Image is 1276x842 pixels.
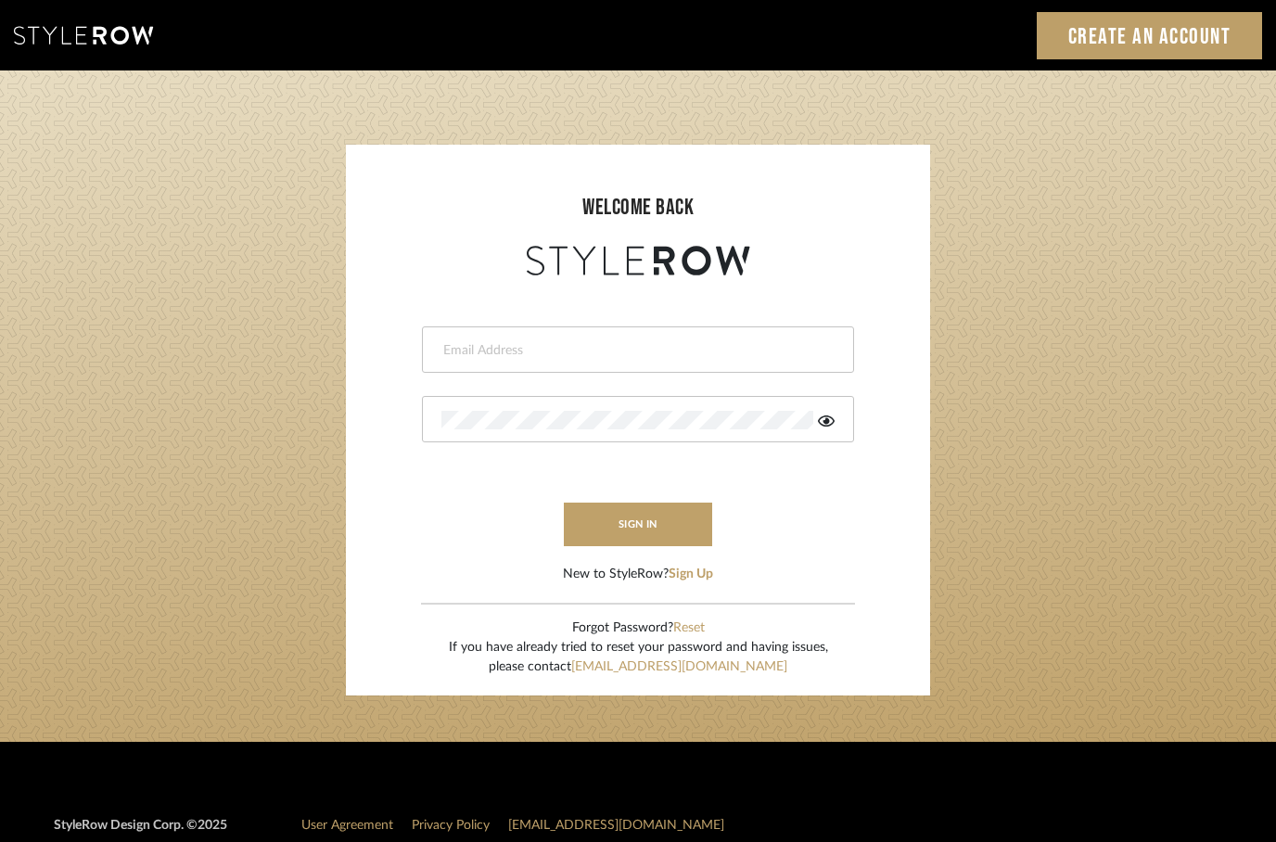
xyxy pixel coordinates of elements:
button: sign in [564,503,712,546]
a: [EMAIL_ADDRESS][DOMAIN_NAME] [508,819,724,832]
button: Reset [673,619,705,638]
button: Sign Up [669,565,713,584]
div: If you have already tried to reset your password and having issues, please contact [449,638,828,677]
div: welcome back [364,191,912,224]
a: User Agreement [301,819,393,832]
div: New to StyleRow? [563,565,713,584]
div: Forgot Password? [449,619,828,638]
a: [EMAIL_ADDRESS][DOMAIN_NAME] [571,660,787,673]
a: Create an Account [1037,12,1263,59]
input: Email Address [441,341,830,360]
a: Privacy Policy [412,819,490,832]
